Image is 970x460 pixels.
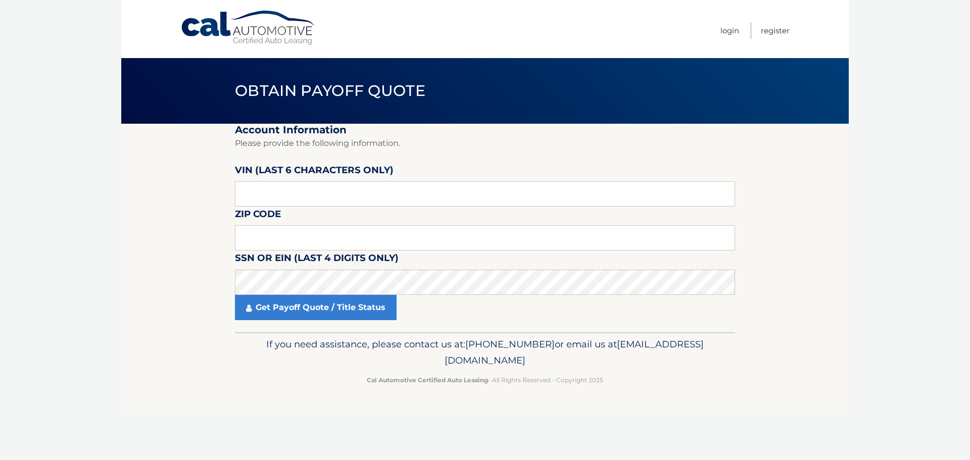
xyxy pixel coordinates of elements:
p: - All Rights Reserved - Copyright 2025 [241,375,729,385]
h2: Account Information [235,124,735,136]
a: Get Payoff Quote / Title Status [235,295,397,320]
a: Cal Automotive [180,10,317,46]
label: SSN or EIN (last 4 digits only) [235,250,399,269]
span: Obtain Payoff Quote [235,81,425,100]
p: Please provide the following information. [235,136,735,150]
label: VIN (last 6 characters only) [235,163,394,181]
strong: Cal Automotive Certified Auto Leasing [367,376,488,384]
a: Login [720,22,739,39]
span: [PHONE_NUMBER] [465,338,555,350]
p: If you need assistance, please contact us at: or email us at [241,336,729,369]
a: Register [761,22,790,39]
label: Zip Code [235,207,281,225]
